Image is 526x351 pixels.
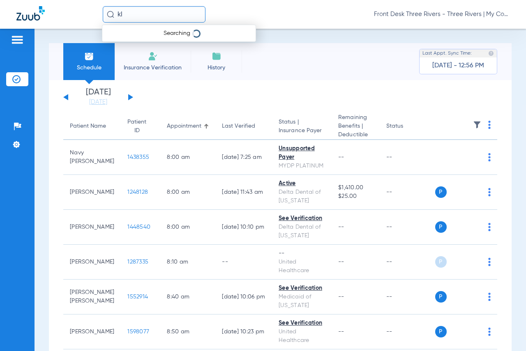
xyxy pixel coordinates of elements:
img: x.svg [470,153,478,161]
img: x.svg [470,223,478,231]
span: P [435,291,447,303]
span: P [435,186,447,198]
span: Insurance Payer [279,126,325,135]
img: group-dot-blue.svg [488,293,491,301]
span: -- [338,329,344,335]
td: -- [380,210,435,245]
img: x.svg [470,258,478,266]
div: Last Verified [222,122,265,131]
td: -- [380,140,435,175]
input: Search for patients [103,6,205,23]
td: 8:00 AM [160,140,215,175]
div: Delta Dental of [US_STATE] [279,188,325,205]
span: P [435,221,447,233]
div: Patient ID [127,118,154,135]
td: Navy [PERSON_NAME] [63,140,121,175]
span: Schedule [69,64,108,72]
span: Last Appt. Sync Time: [422,49,472,57]
img: group-dot-blue.svg [488,188,491,196]
td: 8:00 AM [160,210,215,245]
td: -- [380,245,435,280]
span: Searching [164,30,190,36]
img: hamburger-icon [11,35,24,45]
div: Appointment [167,122,201,131]
td: [DATE] 7:25 AM [215,140,272,175]
span: [DATE] - 12:56 PM [432,62,484,70]
td: -- [380,280,435,314]
div: Last Verified [222,122,255,131]
li: [DATE] [74,88,123,106]
div: Delta Dental of [US_STATE] [279,223,325,240]
img: last sync help info [488,50,494,56]
th: Status [380,113,435,140]
span: -- [338,294,344,300]
th: Remaining Benefits | [332,113,379,140]
span: -- [338,154,344,160]
span: 1287335 [127,259,148,265]
div: Patient Name [70,122,106,131]
span: Insurance Verification [121,64,185,72]
span: -- [338,259,344,265]
div: Active [279,179,325,188]
div: Patient ID [127,118,146,135]
div: See Verification [279,284,325,293]
th: Status | [272,113,332,140]
td: -- [380,175,435,210]
div: Appointment [167,122,209,131]
div: Medicaid of [US_STATE] [279,293,325,310]
span: 1448540 [127,224,150,230]
span: P [435,256,447,268]
div: See Verification [279,214,325,223]
span: Deductible [338,131,373,139]
td: [PERSON_NAME] [63,245,121,280]
div: Patient Name [70,122,114,131]
div: MYDP PLATINUM [279,162,325,170]
img: Search Icon [107,11,114,18]
span: 1598077 [127,329,149,335]
img: filter.svg [473,121,481,129]
img: x.svg [470,328,478,336]
td: -- [215,245,272,280]
span: History [197,64,236,72]
div: United Healthcare [279,328,325,345]
td: 8:00 AM [160,175,215,210]
td: 8:50 AM [160,314,215,349]
td: 8:40 AM [160,280,215,314]
span: $25.00 [338,192,373,201]
td: [DATE] 10:10 PM [215,210,272,245]
td: [PERSON_NAME] [PERSON_NAME] [63,280,121,314]
span: Front Desk Three Rivers - Three Rivers | My Community Dental Centers [374,10,510,18]
span: 1248128 [127,189,148,195]
td: [DATE] 10:06 PM [215,280,272,314]
span: -- [338,224,344,230]
td: [PERSON_NAME] [63,314,121,349]
div: United Healthcare [279,258,325,275]
iframe: Chat Widget [485,312,526,351]
img: Manual Insurance Verification [148,51,158,61]
img: History [212,51,221,61]
span: P [435,326,447,337]
img: x.svg [470,293,478,301]
img: group-dot-blue.svg [488,153,491,161]
img: Zuub Logo [16,6,45,21]
td: [PERSON_NAME] [63,210,121,245]
img: group-dot-blue.svg [488,223,491,231]
td: [DATE] 10:23 PM [215,314,272,349]
div: -- [279,249,325,258]
img: x.svg [470,188,478,196]
td: [PERSON_NAME] [63,175,121,210]
span: 1438355 [127,154,149,160]
span: $1,410.00 [338,184,373,192]
img: Schedule [84,51,94,61]
span: 1552914 [127,294,148,300]
td: 8:10 AM [160,245,215,280]
td: [DATE] 11:43 AM [215,175,272,210]
div: Unsupported Payer [279,145,325,162]
img: group-dot-blue.svg [488,121,491,129]
a: [DATE] [74,98,123,106]
div: See Verification [279,319,325,328]
td: -- [380,314,435,349]
img: group-dot-blue.svg [488,258,491,266]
